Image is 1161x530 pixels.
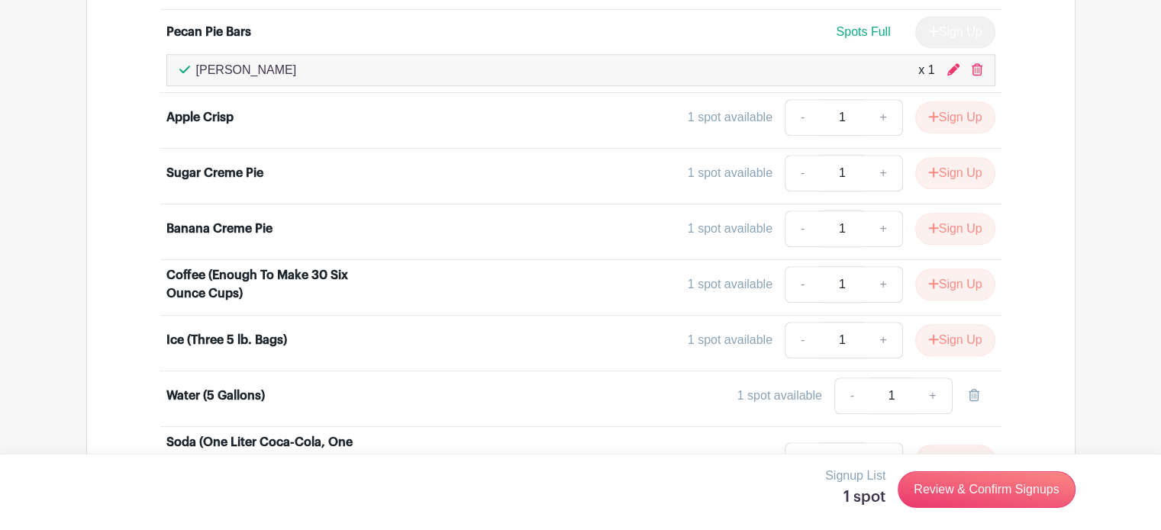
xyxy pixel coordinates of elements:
[166,266,356,303] div: Coffee (Enough To Make 30 Six Ounce Cups)
[688,451,772,470] div: 1 spot available
[785,155,820,191] a: -
[898,471,1075,508] a: Review & Confirm Signups
[864,322,902,358] a: +
[688,275,772,294] div: 1 spot available
[166,164,263,182] div: Sugar Creme Pie
[834,377,869,414] a: -
[915,101,995,133] button: Sign Up
[864,266,902,303] a: +
[688,108,772,127] div: 1 spot available
[864,155,902,191] a: +
[688,331,772,349] div: 1 spot available
[915,213,995,245] button: Sign Up
[825,467,885,485] p: Signup List
[785,266,820,303] a: -
[166,331,287,349] div: Ice (Three 5 lb. Bags)
[836,25,890,38] span: Spots Full
[785,99,820,136] a: -
[785,210,820,247] a: -
[166,23,251,41] div: Pecan Pie Bars
[166,220,273,238] div: Banana Creme Pie
[688,220,772,238] div: 1 spot available
[864,99,902,136] a: +
[915,445,995,477] button: Sign Up
[688,164,772,182] div: 1 spot available
[737,387,822,405] div: 1 spot available
[915,268,995,300] button: Sign Up
[166,433,356,488] div: Soda (One Liter Coca-Cola, One Liter Sprite, One Liter Mountain Dew)
[785,442,820,479] a: -
[915,157,995,189] button: Sign Up
[196,61,297,79] p: [PERSON_NAME]
[864,210,902,247] a: +
[785,322,820,358] a: -
[914,377,952,414] a: +
[915,324,995,356] button: Sign Up
[864,442,902,479] a: +
[166,387,265,405] div: Water (5 Gallons)
[918,61,934,79] div: x 1
[825,488,885,506] h5: 1 spot
[166,108,234,127] div: Apple Crisp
